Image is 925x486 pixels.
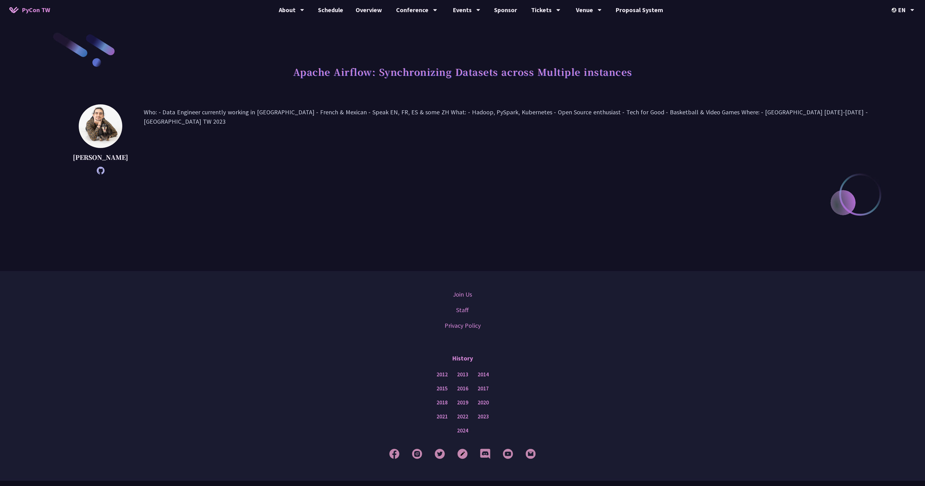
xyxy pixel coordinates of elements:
[478,385,489,393] a: 2017
[3,2,56,18] a: PyCon TW
[457,399,468,407] a: 2019
[437,385,448,393] a: 2015
[478,399,489,407] a: 2020
[144,107,868,171] p: Who: - Data Engineer currently working in [GEOGRAPHIC_DATA] - French & Mexican - Speak EN, FR, ES...
[445,321,481,330] a: Privacy Policy
[457,427,468,435] a: 2024
[437,399,448,407] a: 2018
[437,413,448,421] a: 2021
[412,449,422,459] img: Instagram Footer Icon
[79,104,122,148] img: Sebastien Crocquevieille
[456,305,469,315] a: Staff
[480,449,490,459] img: Discord Footer Icon
[389,449,399,459] img: Facebook Footer Icon
[457,371,468,379] a: 2013
[478,371,489,379] a: 2014
[452,349,473,368] p: History
[457,413,468,421] a: 2022
[503,449,513,459] img: YouTube Footer Icon
[22,5,50,15] span: PyCon TW
[457,449,468,459] img: Blog Footer Icon
[73,153,128,162] p: [PERSON_NAME]
[478,413,489,421] a: 2023
[437,371,448,379] a: 2012
[892,8,898,12] img: Locale Icon
[9,7,19,13] img: Home icon of PyCon TW 2025
[435,449,445,459] img: Twitter Footer Icon
[453,290,472,299] a: Join Us
[293,62,632,81] h1: Apache Airflow: Synchronizing Datasets across Multiple instances
[457,385,468,393] a: 2016
[526,449,536,459] img: Email Footer Icon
